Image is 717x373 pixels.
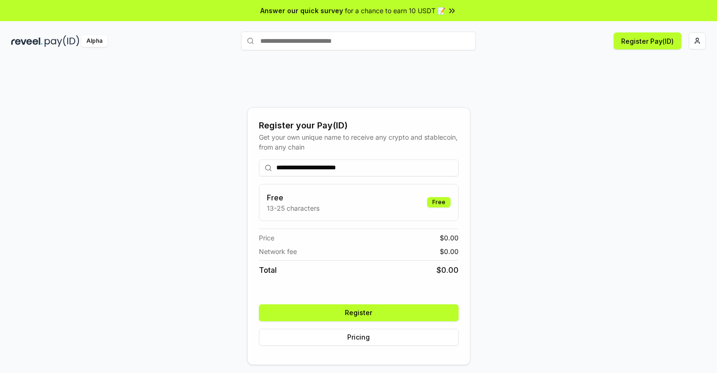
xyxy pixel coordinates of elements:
[440,246,459,256] span: $ 0.00
[11,35,43,47] img: reveel_dark
[259,233,274,243] span: Price
[259,246,297,256] span: Network fee
[259,304,459,321] button: Register
[259,329,459,346] button: Pricing
[260,6,343,16] span: Answer our quick survey
[267,192,320,203] h3: Free
[81,35,108,47] div: Alpha
[259,264,277,276] span: Total
[614,32,681,49] button: Register Pay(ID)
[440,233,459,243] span: $ 0.00
[259,119,459,132] div: Register your Pay(ID)
[345,6,445,16] span: for a chance to earn 10 USDT 📝
[45,35,79,47] img: pay_id
[427,197,451,207] div: Free
[436,264,459,276] span: $ 0.00
[259,132,459,152] div: Get your own unique name to receive any crypto and stablecoin, from any chain
[267,203,320,213] p: 13-25 characters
